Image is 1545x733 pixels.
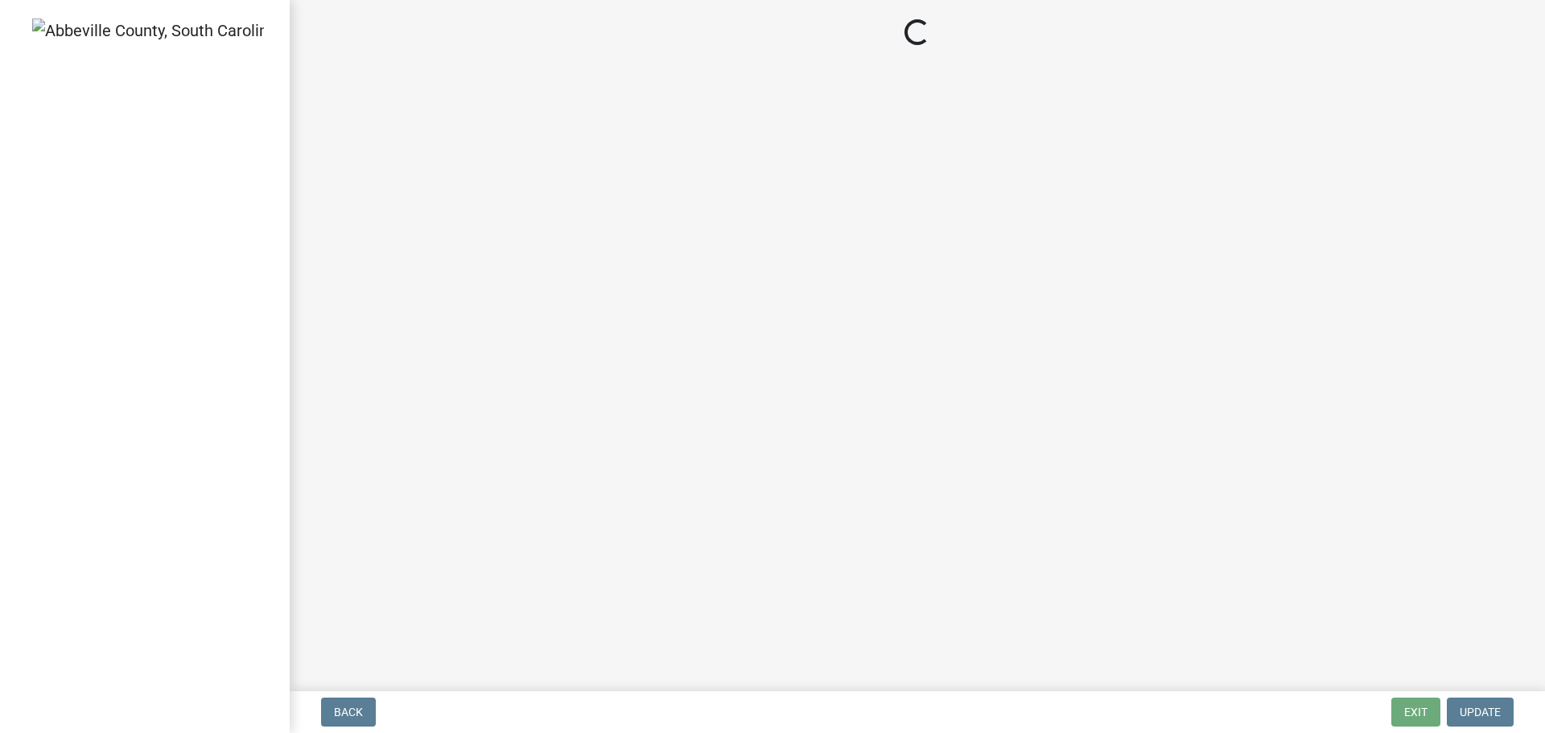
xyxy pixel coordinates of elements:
[321,698,376,727] button: Back
[32,19,264,43] img: Abbeville County, South Carolina
[1460,706,1501,719] span: Update
[1447,698,1514,727] button: Update
[334,706,363,719] span: Back
[1391,698,1440,727] button: Exit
